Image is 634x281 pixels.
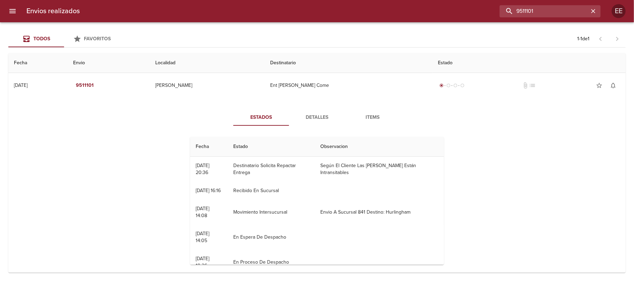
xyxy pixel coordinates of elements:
[228,157,315,182] td: Destinatario Solicita Repactar Entrega
[196,188,221,193] div: [DATE] 16:16
[150,53,264,73] th: Localidad
[293,113,341,122] span: Detalles
[529,82,536,89] span: No tiene pedido asociado
[522,82,529,89] span: No tiene documentos adjuntos
[190,137,444,275] table: Tabla de seguimiento
[612,4,626,18] div: Abrir información de usuario
[446,83,451,88] span: radio_button_unchecked
[14,82,28,88] div: [DATE]
[315,200,444,225] td: Envio A Sucursal 841 Destino: Hurlingham
[8,31,120,47] div: Tabs Envios
[577,35,589,42] p: 1 - 1 de 1
[315,157,444,182] td: Según El Cliente Las [PERSON_NAME] Están Intransitables
[73,79,96,92] button: 9511101
[460,83,464,88] span: radio_button_unchecked
[196,231,209,243] div: [DATE] 14:05
[596,82,603,89] span: star_border
[453,83,457,88] span: radio_button_unchecked
[76,81,94,90] em: 9511101
[592,35,609,42] span: Pagina anterior
[609,31,626,47] span: Pagina siguiente
[4,3,21,19] button: menu
[8,53,626,279] table: Tabla de envíos del cliente
[196,163,209,175] div: [DATE] 20:36
[592,78,606,92] button: Agregar a favoritos
[439,83,444,88] span: radio_button_checked
[8,53,68,73] th: Fecha
[196,206,209,218] div: [DATE] 14:08
[237,113,285,122] span: Estados
[33,36,50,42] span: Todos
[228,250,315,275] td: En Proceso De Despacho
[150,73,264,98] td: [PERSON_NAME]
[228,225,315,250] td: En Espera De Despacho
[228,200,315,225] td: Movimiento Intersucursal
[84,36,111,42] span: Favoritos
[438,82,466,89] div: Generado
[265,53,432,73] th: Destinatario
[233,109,400,126] div: Tabs detalle de guia
[349,113,396,122] span: Items
[228,137,315,157] th: Estado
[432,53,626,73] th: Estado
[606,78,620,92] button: Activar notificaciones
[610,82,617,89] span: notifications_none
[612,4,626,18] div: EE
[196,256,209,268] div: [DATE] 10:26
[68,53,150,73] th: Envio
[26,6,80,17] h6: Envios realizados
[500,5,589,17] input: buscar
[228,182,315,200] td: Recibido En Sucursal
[315,137,444,157] th: Observacion
[190,137,227,157] th: Fecha
[265,73,432,98] td: Ent [PERSON_NAME] Come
